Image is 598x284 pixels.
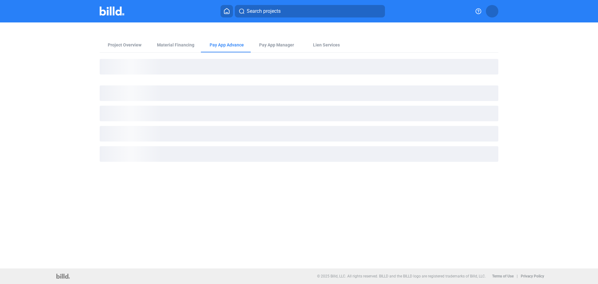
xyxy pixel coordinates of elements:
[521,274,544,278] b: Privacy Policy
[247,7,281,15] span: Search projects
[492,274,514,278] b: Terms of Use
[100,7,124,16] img: Billd Company Logo
[210,42,244,48] div: Pay App Advance
[313,42,340,48] div: Lien Services
[317,274,486,278] p: © 2025 Billd, LLC. All rights reserved. BILLD and the BILLD logo are registered trademarks of Bil...
[100,85,498,101] div: loading
[100,106,498,121] div: loading
[56,274,70,279] img: logo
[100,126,498,142] div: loading
[259,42,294,48] span: Pay App Manager
[517,274,518,278] p: |
[235,5,385,17] button: Search projects
[100,146,498,162] div: loading
[100,59,498,75] div: loading
[157,42,194,48] div: Material Financing
[108,42,141,48] div: Project Overview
